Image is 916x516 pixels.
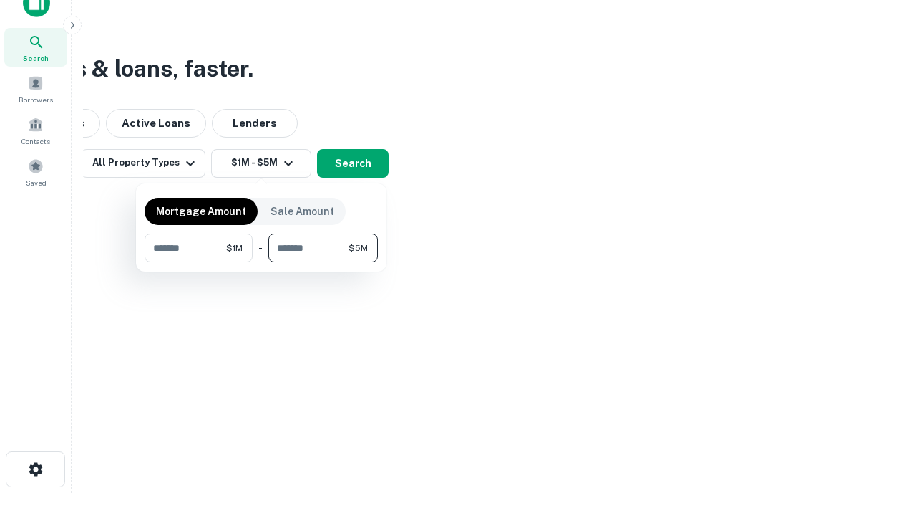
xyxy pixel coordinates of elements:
[226,242,243,254] span: $1M
[271,204,334,219] p: Sale Amount
[349,242,368,254] span: $5M
[844,401,916,470] iframe: Chat Widget
[156,204,246,219] p: Mortgage Amount
[258,234,263,262] div: -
